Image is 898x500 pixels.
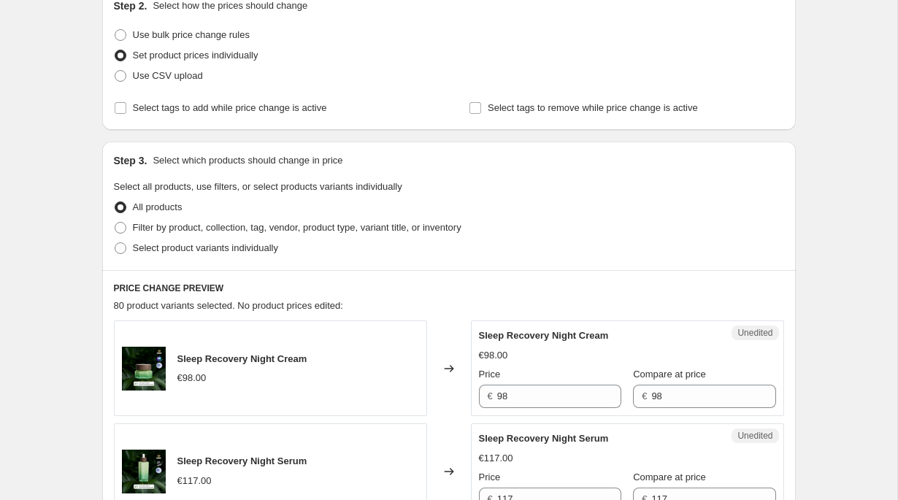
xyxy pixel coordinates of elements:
h6: PRICE CHANGE PREVIEW [114,282,784,294]
span: Compare at price [633,369,706,380]
span: Use bulk price change rules [133,29,250,40]
div: €117.00 [479,451,513,466]
span: Select product variants individually [133,242,278,253]
span: Price [479,472,501,482]
span: Select tags to remove while price change is active [488,102,698,113]
span: All products [133,201,183,212]
h2: Step 3. [114,153,147,168]
span: Set product prices individually [133,50,258,61]
span: 80 product variants selected. No product prices edited: [114,300,343,311]
span: Sleep Recovery Night Cream [479,330,609,341]
span: Sleep Recovery Night Serum [479,433,609,444]
span: Compare at price [633,472,706,482]
span: Sleep Recovery Night Serum [177,455,307,466]
span: Unedited [737,430,772,442]
span: Use CSV upload [133,70,203,81]
span: Sleep Recovery Night Cream [177,353,307,364]
span: Select all products, use filters, or select products variants individually [114,181,402,192]
div: €117.00 [177,474,212,488]
span: Filter by product, collection, tag, vendor, product type, variant title, or inventory [133,222,461,233]
div: €98.00 [177,371,207,385]
span: Price [479,369,501,380]
p: Select which products should change in price [153,153,342,168]
img: NightCreamEnglish_80x.png [122,347,166,391]
div: €98.00 [479,348,508,363]
span: € [642,391,647,401]
img: NightSerumEnglish_80x.png [122,450,166,493]
span: Unedited [737,327,772,339]
span: € [488,391,493,401]
span: Select tags to add while price change is active [133,102,327,113]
